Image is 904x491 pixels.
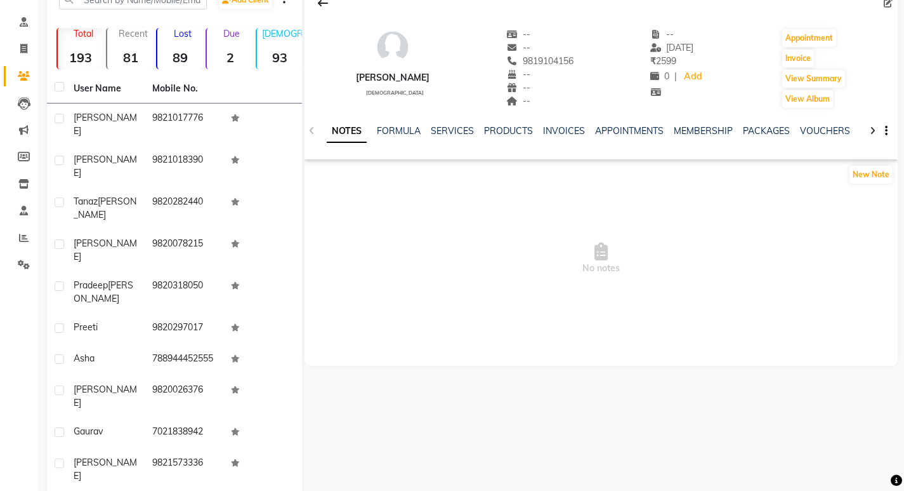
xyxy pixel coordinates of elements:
span: [PERSON_NAME] [74,238,137,262]
p: Due [209,28,252,39]
span: [PERSON_NAME] [74,154,137,178]
td: 788944452555 [145,344,223,375]
span: | [674,70,677,83]
span: 0 [650,71,669,82]
p: Recent [112,28,153,39]
button: Appointment [782,29,836,47]
td: 7021838942 [145,417,223,448]
span: ₹ [650,55,656,67]
span: -- [650,29,674,40]
span: [DEMOGRAPHIC_DATA] [366,90,424,96]
button: Invoice [782,50,814,67]
td: 9821018390 [145,145,223,187]
button: View Summary [782,70,845,88]
td: 9820078215 [145,229,223,271]
a: INVOICES [543,125,585,137]
span: preeti [74,321,98,333]
td: 9820282440 [145,187,223,229]
div: [PERSON_NAME] [356,71,429,84]
span: -- [506,82,530,93]
a: VOUCHERS [800,125,850,137]
span: -- [506,42,530,53]
a: FORMULA [377,125,421,137]
span: Tanaz [74,196,98,207]
a: Add [682,68,704,86]
a: SERVICES [431,125,474,137]
span: [PERSON_NAME] [74,196,136,220]
strong: 193 [58,50,103,65]
th: User Name [66,74,145,104]
td: 9821573336 [145,448,223,490]
a: NOTES [327,120,367,143]
td: 9821017776 [145,104,223,145]
a: PRODUCTS [484,125,533,137]
span: [PERSON_NAME] [74,112,137,137]
span: -- [506,95,530,107]
span: [DATE] [650,42,694,53]
span: Gaurav [74,426,103,437]
span: [PERSON_NAME] [74,457,137,481]
button: View Album [782,90,833,108]
strong: 93 [257,50,303,65]
td: 9820026376 [145,375,223,417]
span: [PERSON_NAME] [74,384,137,408]
p: [DEMOGRAPHIC_DATA] [262,28,303,39]
span: Pradeep [74,279,108,291]
span: -- [506,69,530,80]
span: No notes [305,195,898,322]
strong: 81 [107,50,153,65]
a: MEMBERSHIP [674,125,733,137]
p: Lost [162,28,203,39]
td: 9820318050 [145,271,223,313]
th: Mobile No. [145,74,223,104]
span: 2599 [650,55,676,67]
p: Total [63,28,103,39]
span: 9819104156 [506,55,573,67]
button: New Note [849,166,893,184]
a: APPOINTMENTS [595,125,664,137]
span: -- [506,29,530,40]
img: avatar [374,28,412,66]
a: PACKAGES [743,125,790,137]
span: asha [74,353,95,364]
strong: 89 [157,50,203,65]
strong: 2 [207,50,252,65]
td: 9820297017 [145,313,223,344]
